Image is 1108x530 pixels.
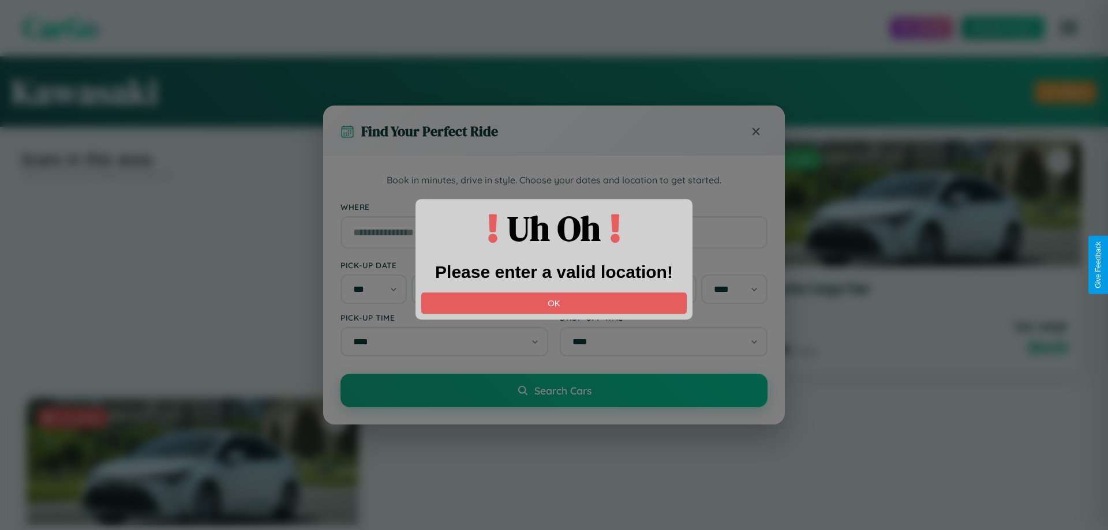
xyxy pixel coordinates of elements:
[534,384,592,397] span: Search Cars
[340,260,548,270] label: Pick-up Date
[361,122,498,141] h3: Find Your Perfect Ride
[340,173,768,188] p: Book in minutes, drive in style. Choose your dates and location to get started.
[340,202,768,212] label: Where
[560,260,768,270] label: Drop-off Date
[560,313,768,322] label: Drop-off Time
[340,313,548,322] label: Pick-up Time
